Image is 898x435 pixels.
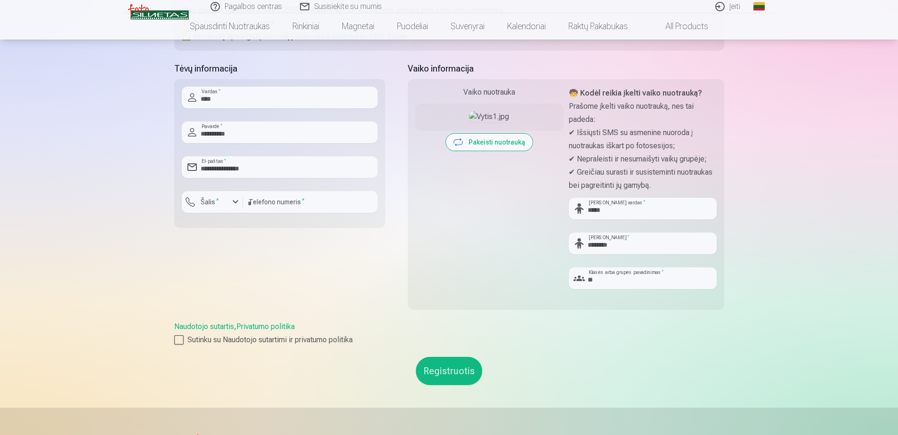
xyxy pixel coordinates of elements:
h5: Vaiko informacija [408,62,724,75]
strong: 🧒 Kodėl reikia įkelti vaiko nuotrauką? [569,89,702,97]
a: All products [639,13,720,40]
p: ✔ Greičiau surasti ir susisteminti nuotraukas bei pagreitinti jų gamybą. [569,166,717,192]
a: Privatumo politika [236,322,295,331]
button: Pakeisti nuotrauką [446,134,533,151]
a: Raktų pakabukas [557,13,639,40]
a: Rinkiniai [281,13,331,40]
div: , [174,321,724,346]
a: Suvenyrai [439,13,496,40]
p: ✔ Išsiųsti SMS su asmenine nuoroda į nuotraukas iškart po fotosesijos; [569,126,717,153]
label: Sutinku su Naudotojo sutartimi ir privatumo politika [174,334,724,346]
p: ✔ Nepraleisti ir nesumaišyti vaikų grupėje; [569,153,717,166]
a: Naudotojo sutartis [174,322,234,331]
p: Prašome įkelti vaiko nuotrauką, nes tai padeda: [569,100,717,126]
h5: Tėvų informacija [174,62,385,75]
a: Puodeliai [386,13,439,40]
img: /v3 [128,4,189,20]
label: Šalis [197,197,223,207]
a: Magnetai [331,13,386,40]
button: Registruotis [416,357,482,385]
img: Vytis1.jpg [469,111,509,122]
a: Kalendoriai [496,13,557,40]
div: Vaiko nuotrauka [415,87,563,98]
button: Šalis* [182,191,243,213]
a: Spausdinti nuotraukas [178,13,281,40]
